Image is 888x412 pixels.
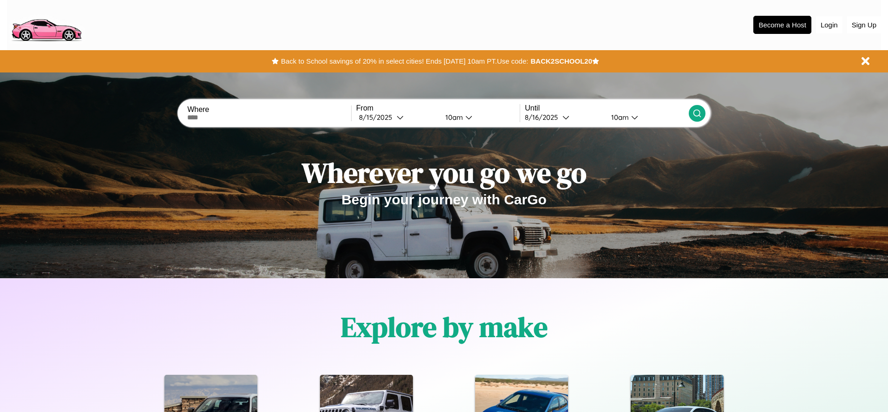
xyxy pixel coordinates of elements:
div: 10am [607,113,631,122]
button: Sign Up [847,16,881,33]
h1: Explore by make [341,308,548,346]
button: 8/15/2025 [356,112,438,122]
b: BACK2SCHOOL20 [530,57,592,65]
button: Become a Host [753,16,811,34]
button: 10am [604,112,688,122]
label: Where [187,105,351,114]
button: 10am [438,112,520,122]
button: Back to School savings of 20% in select cities! Ends [DATE] 10am PT.Use code: [279,55,530,68]
div: 10am [441,113,465,122]
label: From [356,104,520,112]
label: Until [525,104,688,112]
div: 8 / 16 / 2025 [525,113,562,122]
button: Login [816,16,842,33]
img: logo [7,5,85,44]
div: 8 / 15 / 2025 [359,113,397,122]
